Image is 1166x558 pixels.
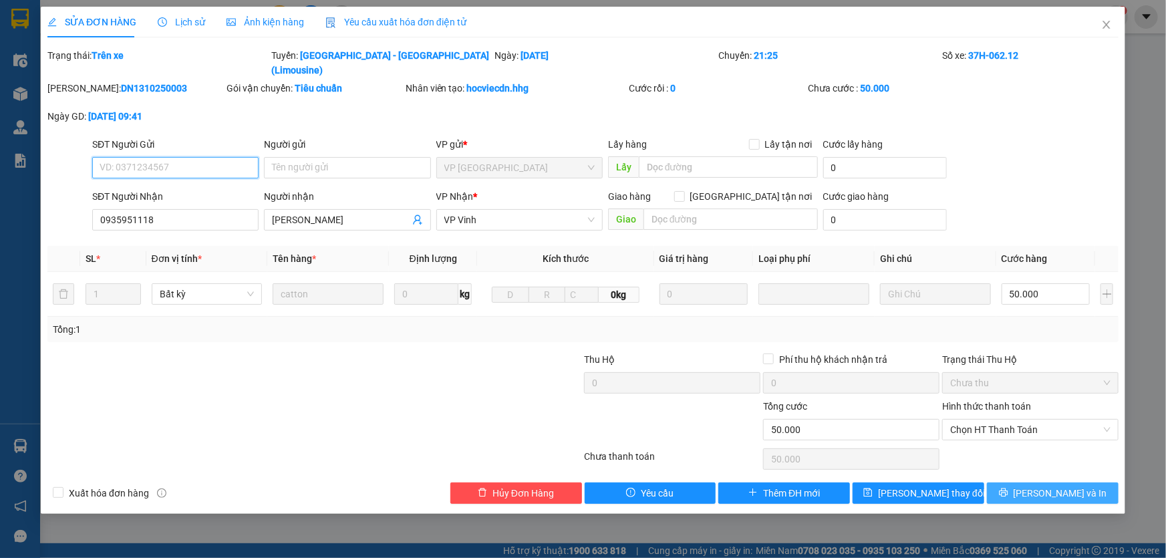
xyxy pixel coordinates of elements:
span: plus [748,488,758,499]
span: [GEOGRAPHIC_DATA] tận nơi [685,189,818,204]
input: C [565,287,598,303]
input: 0 [660,283,748,305]
span: Cước hàng [1002,253,1048,264]
div: Tuyến: [270,48,494,78]
div: Chưa thanh toán [583,449,762,472]
div: Trạng thái: [46,48,270,78]
button: plusThêm ĐH mới [718,482,850,504]
span: Giao hàng [608,191,651,202]
div: Chưa cước : [808,81,984,96]
span: 24 [PERSON_NAME] - Vinh - [GEOGRAPHIC_DATA] [32,45,130,80]
span: Tên hàng [273,253,316,264]
span: Kích thước [543,253,589,264]
input: Dọc đường [643,208,818,230]
b: hocviecdn.hhg [467,83,529,94]
span: Định lượng [410,253,457,264]
span: Hủy Đơn Hàng [492,486,554,501]
div: SĐT Người Nhận [92,189,259,204]
b: 50.000 [860,83,889,94]
input: VD: Bàn, Ghế [273,283,384,305]
span: Phí thu hộ khách nhận trả [774,352,893,367]
div: Trạng thái Thu Hộ [942,352,1119,367]
span: Đơn vị tính [152,253,202,264]
span: clock-circle [158,17,167,27]
b: Tiêu chuẩn [295,83,342,94]
span: Lấy [608,156,639,178]
div: Tổng: 1 [53,322,450,337]
button: save[PERSON_NAME] thay đổi [853,482,984,504]
button: deleteHủy Đơn Hàng [450,482,582,504]
span: picture [227,17,236,27]
span: VP Nhận [436,191,474,202]
div: Chuyến: [717,48,941,78]
span: VP Đà Nẵng [444,158,595,178]
input: R [529,287,566,303]
div: [PERSON_NAME]: [47,81,224,96]
b: 21:25 [754,50,778,61]
span: Giá trị hàng [660,253,709,264]
div: VP gửi [436,137,603,152]
strong: HÃNG XE HẢI HOÀNG GIA [43,13,127,42]
b: Trên xe [92,50,124,61]
span: [PERSON_NAME] thay đổi [878,486,985,501]
span: Thêm ĐH mới [763,486,820,501]
b: 37H-062.12 [968,50,1018,61]
div: Người gửi [264,137,430,152]
span: Chọn HT Thanh Toán [950,420,1111,440]
span: Thu Hộ [584,354,615,365]
label: Cước lấy hàng [823,139,883,150]
span: delete [478,488,487,499]
label: Cước giao hàng [823,191,889,202]
div: Gói vận chuyển: [227,81,403,96]
input: D [492,287,529,303]
span: user-add [412,215,423,225]
span: Ảnh kiện hàng [227,17,304,27]
input: Cước giao hàng [823,209,947,231]
b: [DATE] 09:41 [88,111,142,122]
span: Yêu cầu xuất hóa đơn điện tử [325,17,466,27]
div: Ngày GD: [47,109,224,124]
th: Loại phụ phí [753,246,875,272]
span: SL [86,253,96,264]
input: Ghi Chú [880,283,991,305]
input: Cước lấy hàng [823,157,947,178]
span: SỬA ĐƠN HÀNG [47,17,136,27]
div: Cước rồi : [629,81,805,96]
th: Ghi chú [875,246,996,272]
span: Tổng cước [763,401,807,412]
span: edit [47,17,57,27]
span: 0kg [599,287,639,303]
span: Chưa thu [950,373,1111,393]
img: logo [7,55,30,122]
div: Nhân viên tạo: [406,81,627,96]
span: Lấy tận nơi [760,137,818,152]
span: close [1101,19,1112,30]
span: Lịch sử [158,17,205,27]
div: Số xe: [941,48,1120,78]
span: exclamation-circle [626,488,635,499]
span: Lấy hàng [608,139,647,150]
b: 0 [670,83,676,94]
button: Close [1088,7,1125,44]
span: VP Vinh [444,210,595,230]
label: Hình thức thanh toán [942,401,1031,412]
input: Dọc đường [639,156,818,178]
span: printer [999,488,1008,499]
span: save [863,488,873,499]
span: kg [458,283,472,305]
span: Yêu cầu [641,486,674,501]
span: Bất kỳ [160,284,255,304]
div: SĐT Người Gửi [92,137,259,152]
b: [DATE] [521,50,549,61]
button: exclamation-circleYêu cầu [585,482,716,504]
button: delete [53,283,74,305]
b: [GEOGRAPHIC_DATA] - [GEOGRAPHIC_DATA] (Limousine) [271,50,489,76]
b: DN1310250003 [121,83,187,94]
div: Ngày: [494,48,718,78]
div: Người nhận [264,189,430,204]
span: [PERSON_NAME] và In [1014,486,1107,501]
img: icon [325,17,336,28]
strong: PHIẾU GỬI HÀNG [51,98,119,126]
span: Giao [608,208,643,230]
button: plus [1101,283,1113,305]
